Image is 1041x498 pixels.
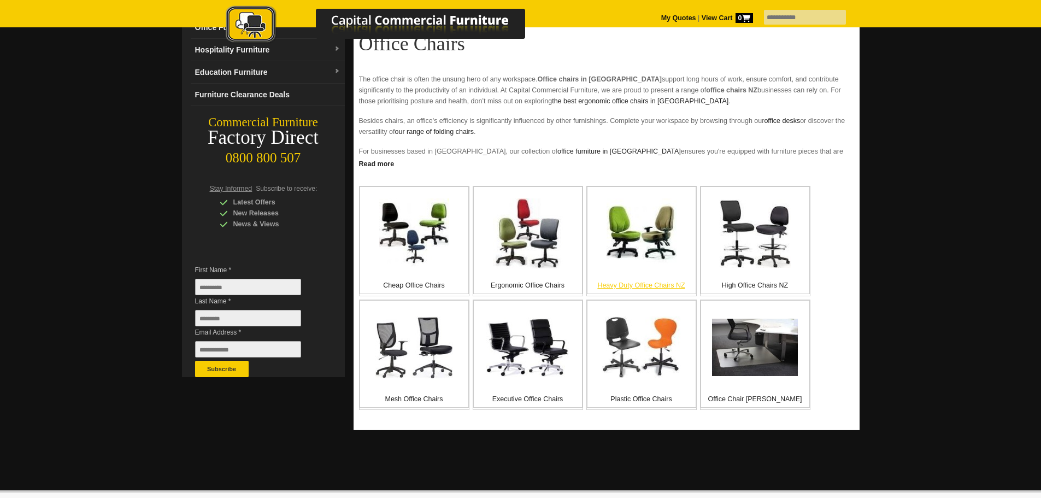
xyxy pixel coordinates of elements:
[712,319,798,376] img: Office Chair Mats
[661,14,696,22] a: My Quotes
[210,185,252,192] span: Stay Informed
[191,16,345,39] a: Office Furnituredropdown
[702,14,753,22] strong: View Cart
[220,208,324,219] div: New Releases
[701,394,809,405] p: Office Chair [PERSON_NAME]
[473,300,583,410] a: Executive Office Chairs Executive Office Chairs
[220,219,324,230] div: News & Views
[473,186,583,296] a: Ergonomic Office Chairs Ergonomic Office Chairs
[359,115,854,137] p: Besides chairs, an office's efficiency is significantly influenced by other furnishings. Complete...
[587,394,696,405] p: Plastic Office Chairs
[256,185,317,192] span: Subscribe to receive:
[587,280,696,291] p: Heavy Duty Office Chairs NZ
[706,86,757,94] strong: office chairs NZ
[195,341,301,358] input: Email Address *
[359,74,854,107] p: The office chair is often the unsung hero of any workspace. support long hours of work, ensure co...
[360,394,468,405] p: Mesh Office Chairs
[486,318,569,377] img: Executive Office Chairs
[360,280,468,291] p: Cheap Office Chairs
[196,5,578,49] a: Capital Commercial Furniture Logo
[195,310,301,326] input: Last Name *
[586,186,697,296] a: Heavy Duty Office Chairs NZ Heavy Duty Office Chairs NZ
[395,128,474,136] a: our range of folding chairs
[700,300,810,410] a: Office Chair Mats Office Chair [PERSON_NAME]
[220,197,324,208] div: Latest Offers
[359,146,854,179] p: For businesses based in [GEOGRAPHIC_DATA], our collection of ensures you're equipped with furnitu...
[557,148,681,155] a: office furniture in [GEOGRAPHIC_DATA]
[607,198,677,268] img: Heavy Duty Office Chairs NZ
[700,186,810,296] a: High Office Chairs NZ High Office Chairs NZ
[764,117,800,125] a: office desks
[736,13,753,23] span: 0
[602,317,681,378] img: Plastic Office Chairs
[195,327,317,338] span: Email Address *
[375,316,453,378] img: Mesh Office Chairs
[182,145,345,166] div: 0800 800 507
[182,115,345,130] div: Commercial Furniture
[474,394,582,405] p: Executive Office Chairs
[699,14,752,22] a: View Cart0
[359,300,469,410] a: Mesh Office Chairs Mesh Office Chairs
[196,5,578,45] img: Capital Commercial Furniture Logo
[586,300,697,410] a: Plastic Office Chairs Plastic Office Chairs
[195,361,249,377] button: Subscribe
[538,75,662,83] strong: Office chairs in [GEOGRAPHIC_DATA]
[359,186,469,296] a: Cheap Office Chairs Cheap Office Chairs
[195,265,317,276] span: First Name *
[191,61,345,84] a: Education Furnituredropdown
[182,130,345,145] div: Factory Direct
[720,200,791,268] img: High Office Chairs NZ
[191,84,345,106] a: Furniture Clearance Deals
[474,280,582,291] p: Ergonomic Office Chairs
[493,198,563,268] img: Ergonomic Office Chairs
[701,280,809,291] p: High Office Chairs NZ
[195,296,317,307] span: Last Name *
[334,68,340,75] img: dropdown
[354,156,860,169] a: Click to read more
[379,198,449,268] img: Cheap Office Chairs
[359,33,854,54] h1: Office Chairs
[191,39,345,61] a: Hospitality Furnituredropdown
[195,279,301,295] input: First Name *
[552,97,728,105] a: the best ergonomic office chairs in [GEOGRAPHIC_DATA]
